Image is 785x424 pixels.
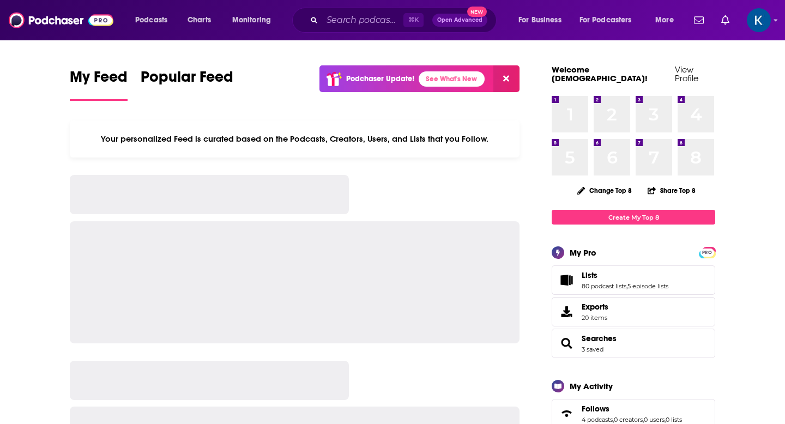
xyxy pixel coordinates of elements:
a: Exports [552,297,715,326]
button: open menu [128,11,182,29]
span: , [613,416,614,423]
div: My Pro [570,247,596,258]
span: , [643,416,644,423]
a: Charts [180,11,218,29]
span: Searches [552,329,715,358]
span: Open Advanced [437,17,482,23]
span: Lists [582,270,597,280]
span: Charts [188,13,211,28]
a: Searches [555,336,577,351]
button: Change Top 8 [571,184,638,197]
a: Follows [555,406,577,421]
a: 0 creators [614,416,643,423]
span: , [626,282,627,290]
input: Search podcasts, credits, & more... [322,11,403,29]
span: For Podcasters [579,13,632,28]
a: Show notifications dropdown [690,11,708,29]
span: 20 items [582,314,608,322]
span: More [655,13,674,28]
a: See What's New [419,71,485,87]
span: Follows [582,404,609,414]
div: My Activity [570,381,613,391]
button: open menu [648,11,687,29]
span: PRO [701,249,714,257]
span: Exports [582,302,608,312]
div: Your personalized Feed is curated based on the Podcasts, Creators, Users, and Lists that you Follow. [70,120,520,158]
span: My Feed [70,68,128,93]
a: 80 podcast lists [582,282,626,290]
a: Searches [582,334,617,343]
a: Create My Top 8 [552,210,715,225]
button: Show profile menu [747,8,771,32]
button: open menu [225,11,285,29]
a: 0 users [644,416,665,423]
a: Lists [555,272,577,288]
button: Share Top 8 [647,180,696,201]
a: My Feed [70,68,128,101]
p: Podchaser Update! [346,74,414,83]
a: PRO [701,248,714,256]
span: Lists [552,265,715,295]
a: 0 lists [666,416,682,423]
span: ⌘ K [403,13,424,27]
span: For Business [518,13,561,28]
button: open menu [511,11,575,29]
a: View Profile [675,64,698,83]
span: New [467,7,487,17]
a: Welcome [DEMOGRAPHIC_DATA]! [552,64,648,83]
span: Monitoring [232,13,271,28]
span: Podcasts [135,13,167,28]
a: Follows [582,404,682,414]
div: Search podcasts, credits, & more... [303,8,507,33]
a: 3 saved [582,346,603,353]
button: Open AdvancedNew [432,14,487,27]
a: Popular Feed [141,68,233,101]
span: Popular Feed [141,68,233,93]
a: 5 episode lists [627,282,668,290]
a: 4 podcasts [582,416,613,423]
span: Logged in as kristen42280 [747,8,771,32]
a: Lists [582,270,668,280]
span: , [665,416,666,423]
a: Show notifications dropdown [717,11,734,29]
button: open menu [572,11,648,29]
span: Exports [555,304,577,319]
img: User Profile [747,8,771,32]
img: Podchaser - Follow, Share and Rate Podcasts [9,10,113,31]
